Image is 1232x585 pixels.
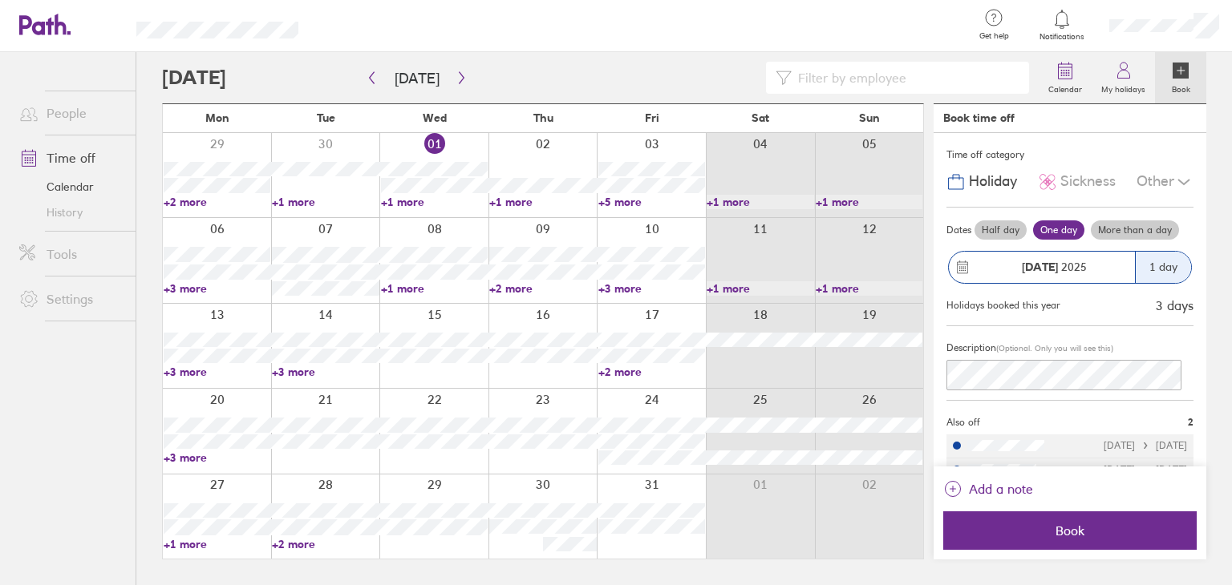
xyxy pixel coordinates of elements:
button: [DATE] [382,65,452,91]
span: Sat [752,111,769,124]
span: Book [954,523,1185,538]
a: +2 more [272,537,379,551]
div: Other [1137,167,1193,197]
a: Time off [6,142,136,174]
span: Also off [946,417,980,428]
button: [DATE] 20251 day [946,243,1193,292]
strong: [DATE] [1022,260,1058,274]
a: +3 more [164,450,270,465]
a: +5 more [598,195,705,209]
label: My holidays [1092,80,1155,95]
div: 1 day [1135,252,1191,283]
a: My holidays [1092,52,1155,103]
span: (Optional. Only you will see this) [996,343,1113,353]
span: Add a note [969,476,1033,502]
a: Tools [6,238,136,270]
label: More than a day [1091,220,1179,240]
a: +1 more [381,195,488,209]
a: +1 more [381,281,488,296]
div: Time off category [946,143,1193,167]
span: Notifications [1036,32,1088,42]
a: Notifications [1036,8,1088,42]
span: Get help [968,31,1020,41]
label: Half day [975,220,1027,240]
span: Tue [317,111,335,124]
a: +1 more [164,537,270,551]
a: +1 more [489,195,596,209]
a: +1 more [816,195,922,209]
a: +3 more [164,365,270,379]
a: History [6,200,136,225]
a: Calendar [6,174,136,200]
label: Calendar [1039,80,1092,95]
span: Description [946,341,996,353]
a: +2 more [598,365,705,379]
a: +1 more [707,195,813,209]
a: Book [1155,52,1206,103]
a: +2 more [164,195,270,209]
span: Holiday [969,173,1017,190]
span: Sickness [1060,173,1116,190]
input: Filter by employee [792,63,1019,93]
a: +3 more [164,281,270,296]
button: Book [943,511,1197,550]
span: Fri [645,111,659,124]
span: Dates [946,224,971,236]
span: Mon [205,111,229,124]
a: Settings [6,283,136,315]
div: [DATE] [DATE] [1104,440,1187,451]
label: Book [1162,80,1200,95]
a: +3 more [598,281,705,296]
div: 3 days [1156,298,1193,313]
a: Calendar [1039,52,1092,103]
a: +2 more [489,281,596,296]
a: +1 more [707,281,813,296]
label: One day [1033,220,1084,240]
a: +1 more [816,281,922,296]
a: People [6,97,136,129]
a: +3 more [272,365,379,379]
span: Thu [533,111,553,124]
div: Book time off [943,111,1015,124]
span: Wed [423,111,447,124]
div: [DATE] [DATE] [1104,464,1187,475]
button: Add a note [943,476,1033,502]
span: Sun [859,111,880,124]
span: 2025 [1022,260,1087,273]
span: 2 [1188,417,1193,428]
a: +1 more [272,195,379,209]
div: Holidays booked this year [946,300,1060,311]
